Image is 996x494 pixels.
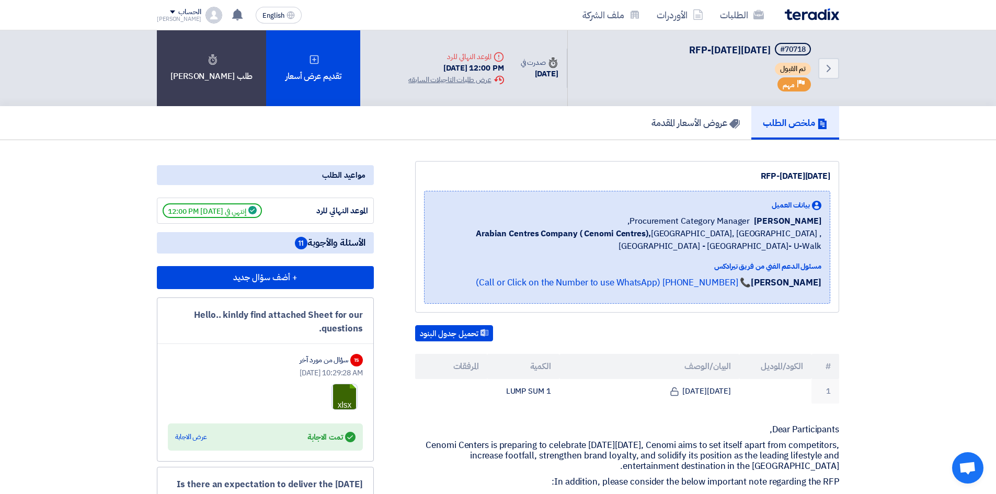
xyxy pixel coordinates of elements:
[433,227,821,252] span: [GEOGRAPHIC_DATA], [GEOGRAPHIC_DATA] ,[GEOGRAPHIC_DATA] - [GEOGRAPHIC_DATA]- U-Walk
[783,80,795,90] span: مهم
[175,432,207,442] div: عرض الاجابة
[811,354,839,379] th: #
[785,8,839,20] img: Teradix logo
[648,3,712,27] a: الأوردرات
[350,354,363,366] div: TS
[415,477,839,487] p: In addition, please consider the below important note regarding the RFP:
[163,203,262,218] span: إنتهي في [DATE] 12:00 PM
[408,51,503,62] div: الموعد النهائي للرد
[574,3,648,27] a: ملف الشركة
[712,3,772,27] a: الطلبات
[772,200,810,211] span: بيانات العميل
[205,7,222,24] img: profile_test.png
[433,261,821,272] div: مسئول الدعم الفني من فريق تيرادكس
[689,43,813,58] h5: RFP-Saudi National Day 2025
[689,43,771,57] span: RFP-[DATE][DATE]
[178,8,201,17] div: الحساب
[408,62,503,74] div: [DATE] 12:00 PM
[521,68,558,80] div: [DATE]
[168,367,363,378] div: [DATE] 10:29:28 AM
[627,215,750,227] span: Procurement Category Manager,
[262,12,284,19] span: English
[157,165,374,185] div: مواعيد الطلب
[651,117,740,129] h5: عروض الأسعار المقدمة
[415,325,493,342] button: تحميل جدول البنود
[307,430,356,444] div: تمت الاجابة
[487,379,559,404] td: 1 LUMP SUM
[476,227,651,240] b: Arabian Centres Company ( Cenomi Centres),
[256,7,302,24] button: English
[290,205,368,217] div: الموعد النهائي للرد
[640,106,751,140] a: عروض الأسعار المقدمة
[559,379,740,404] td: [DATE][DATE]
[521,57,558,68] div: صدرت في
[415,440,839,472] p: Cenomi Centers is preparing to celebrate [DATE][DATE], Cenomi aims to set itself apart from compe...
[157,266,374,289] button: + أضف سؤال جديد
[763,117,828,129] h5: ملخص الطلب
[157,16,201,22] div: [PERSON_NAME]
[559,354,740,379] th: البيان/الوصف
[415,424,839,435] p: Dear Participants,
[300,354,348,365] div: سؤال من مورد آخر
[775,63,811,75] span: تم القبول
[424,170,830,182] div: RFP-[DATE][DATE]
[751,276,821,289] strong: [PERSON_NAME]
[952,452,983,484] a: Open chat
[332,384,416,447] a: Smart_art_questions_1753169138262.xlsx
[487,354,559,379] th: الكمية
[476,276,751,289] a: 📞 [PHONE_NUMBER] (Call or Click on the Number to use WhatsApp)
[754,215,821,227] span: [PERSON_NAME]
[295,237,307,249] span: 11
[157,30,266,106] div: طلب [PERSON_NAME]
[295,236,365,249] span: الأسئلة والأجوبة
[266,30,360,106] div: تقديم عرض أسعار
[408,74,503,85] div: عرض طلبات التاجيلات السابقه
[811,379,839,404] td: 1
[751,106,839,140] a: ملخص الطلب
[168,308,363,335] div: Hello.. kinldy find attached Sheet for our questions.
[780,46,806,53] div: #70718
[739,354,811,379] th: الكود/الموديل
[415,354,487,379] th: المرفقات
